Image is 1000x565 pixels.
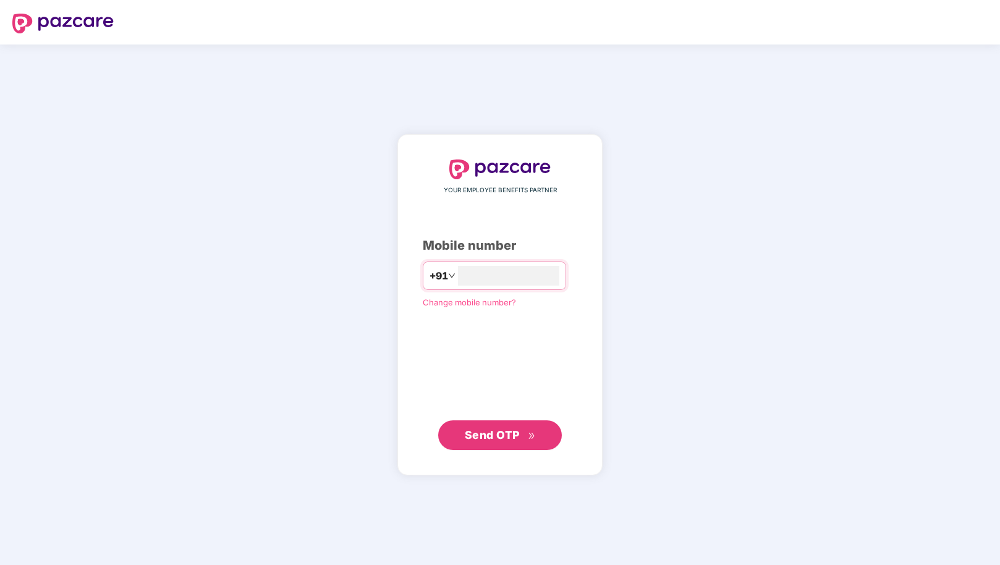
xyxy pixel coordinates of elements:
[438,420,562,450] button: Send OTPdouble-right
[465,428,520,441] span: Send OTP
[423,236,577,255] div: Mobile number
[423,297,516,307] a: Change mobile number?
[448,272,456,279] span: down
[528,432,536,440] span: double-right
[430,268,448,284] span: +91
[449,159,551,179] img: logo
[444,185,557,195] span: YOUR EMPLOYEE BENEFITS PARTNER
[12,14,114,33] img: logo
